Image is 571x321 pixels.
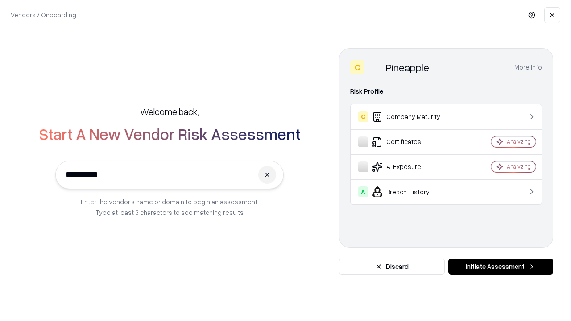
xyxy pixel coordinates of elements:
[358,136,464,147] div: Certificates
[350,86,542,97] div: Risk Profile
[507,138,531,145] div: Analyzing
[350,60,364,74] div: C
[358,161,464,172] div: AI Exposure
[140,105,199,118] h5: Welcome back,
[368,60,382,74] img: Pineapple
[507,163,531,170] div: Analyzing
[358,186,464,197] div: Breach History
[81,196,259,218] p: Enter the vendor’s name or domain to begin an assessment. Type at least 3 characters to see match...
[386,60,429,74] div: Pineapple
[339,259,445,275] button: Discard
[358,111,368,122] div: C
[11,10,76,20] p: Vendors / Onboarding
[448,259,553,275] button: Initiate Assessment
[39,125,301,143] h2: Start A New Vendor Risk Assessment
[514,59,542,75] button: More info
[358,111,464,122] div: Company Maturity
[358,186,368,197] div: A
